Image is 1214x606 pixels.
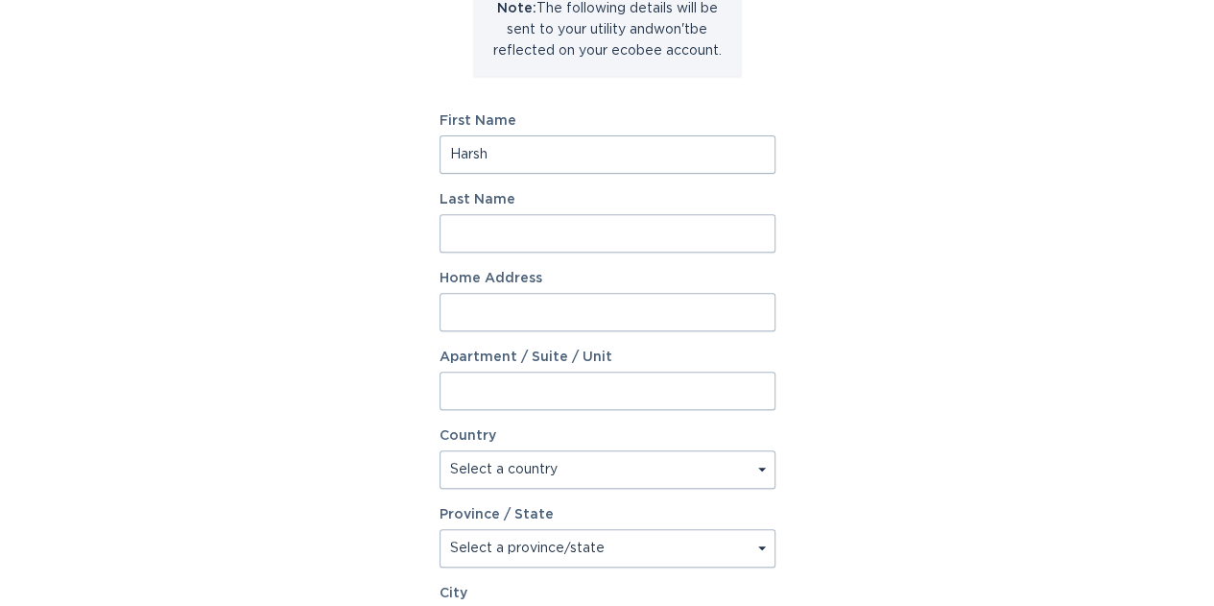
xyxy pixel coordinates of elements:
[440,587,775,600] label: City
[440,272,775,285] label: Home Address
[440,508,554,521] label: Province / State
[440,351,775,364] label: Apartment / Suite / Unit
[440,193,775,206] label: Last Name
[497,2,536,15] strong: Note:
[440,114,775,128] label: First Name
[440,429,496,443] label: Country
